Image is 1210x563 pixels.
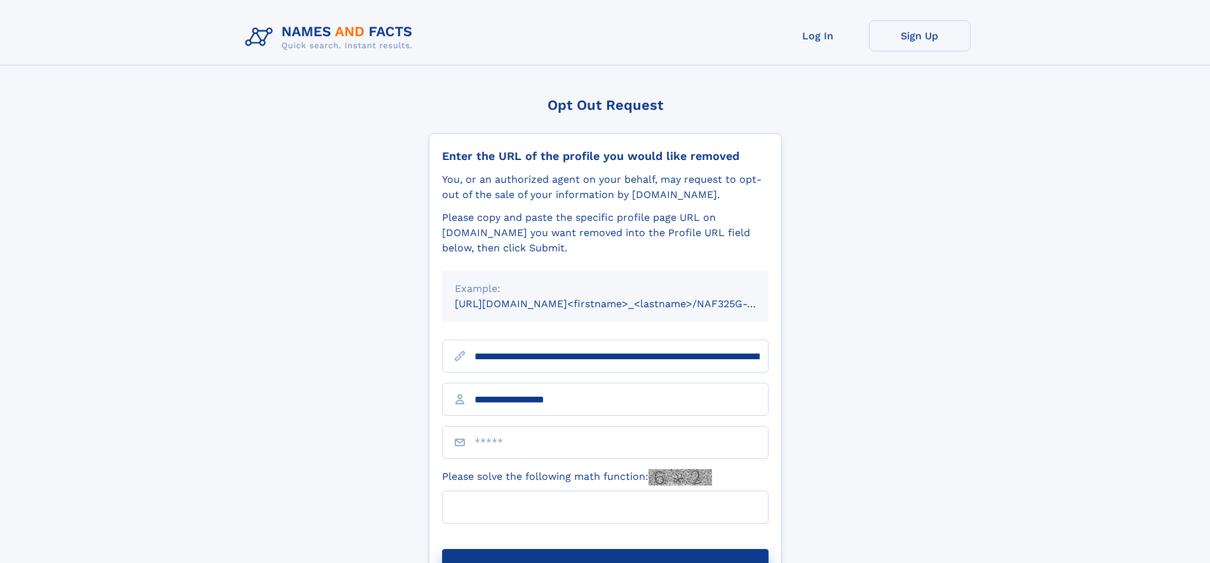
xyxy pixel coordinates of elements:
[455,298,793,310] small: [URL][DOMAIN_NAME]<firstname>_<lastname>/NAF325G-xxxxxxxx
[240,20,423,55] img: Logo Names and Facts
[869,20,971,51] a: Sign Up
[455,281,756,296] div: Example:
[767,20,869,51] a: Log In
[442,469,712,486] label: Please solve the following math function:
[442,172,769,202] div: You, or an authorized agent on your behalf, may request to opt-out of the sale of your informatio...
[429,97,782,113] div: Opt Out Request
[442,149,769,163] div: Enter the URL of the profile you would like removed
[442,210,769,256] div: Please copy and paste the specific profile page URL on [DOMAIN_NAME] you want removed into the Pr...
